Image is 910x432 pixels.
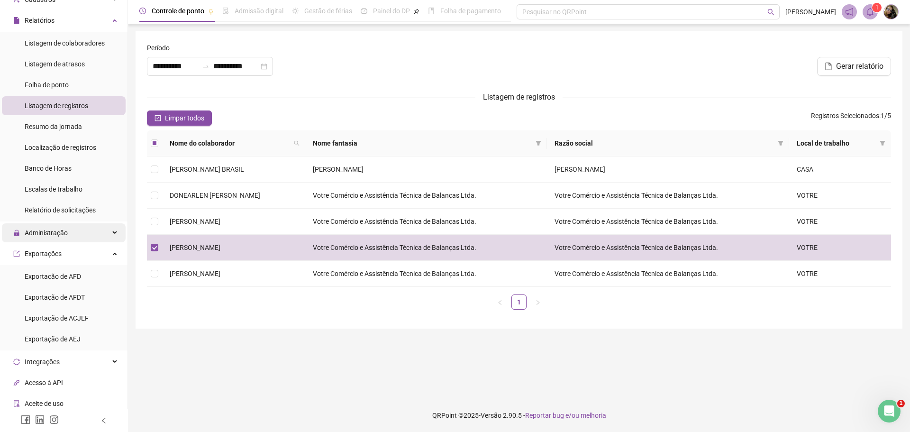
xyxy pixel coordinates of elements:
[492,294,508,310] button: left
[202,63,209,70] span: swap-right
[836,61,883,72] span: Gerar relatório
[25,335,81,343] span: Exportação de AEJ
[13,358,20,365] span: sync
[492,294,508,310] li: Página anterior
[305,183,547,209] td: Votre Comércio e Assistência Técnica de Balanças Ltda.
[534,136,543,150] span: filter
[208,9,214,14] span: pushpin
[778,140,783,146] span: filter
[128,399,910,432] footer: QRPoint © 2025 - 2.90.5 -
[811,110,891,126] span: : 1 / 5
[305,261,547,287] td: Votre Comércio e Assistência Técnica de Balanças Ltda.
[875,4,879,11] span: 1
[440,7,501,15] span: Folha de pagamento
[170,270,220,277] span: [PERSON_NAME]
[25,294,85,301] span: Exportação de AFDT
[13,17,20,24] span: file
[547,209,789,235] td: Votre Comércio e Assistência Técnica de Balanças Ltda.
[147,43,170,53] span: Período
[13,379,20,386] span: api
[25,379,63,386] span: Acesso à API
[414,9,419,14] span: pushpin
[547,235,789,261] td: Votre Comércio e Assistência Técnica de Balanças Ltda.
[880,140,885,146] span: filter
[530,294,546,310] button: right
[512,295,526,309] a: 1
[555,138,773,148] span: Razão social
[222,8,229,14] span: file-done
[361,8,367,14] span: dashboard
[547,183,789,209] td: Votre Comércio e Assistência Técnica de Balanças Ltda.
[165,113,204,123] span: Limpar todos
[35,415,45,424] span: linkedin
[170,218,220,225] span: [PERSON_NAME]
[897,400,905,407] span: 1
[481,412,501,419] span: Versão
[294,140,300,146] span: search
[25,314,89,322] span: Exportação de ACJEF
[170,138,290,148] span: Nome do colaborador
[483,92,555,101] span: Listagem de registros
[49,415,59,424] span: instagram
[25,185,82,193] span: Escalas de trabalho
[825,63,832,70] span: file
[305,235,547,261] td: Votre Comércio e Assistência Técnica de Balanças Ltda.
[789,209,891,235] td: VOTRE
[304,7,352,15] span: Gestão de férias
[13,230,20,236] span: lock
[139,8,146,14] span: clock-circle
[789,183,891,209] td: VOTRE
[25,358,60,366] span: Integrações
[25,39,105,47] span: Listagem de colaboradores
[25,144,96,151] span: Localização de registros
[21,415,30,424] span: facebook
[170,244,220,251] span: [PERSON_NAME]
[428,8,435,14] span: book
[25,273,81,280] span: Exportação de AFD
[872,3,882,12] sup: 1
[25,81,69,89] span: Folha de ponto
[789,261,891,287] td: VOTRE
[25,165,72,172] span: Banco de Horas
[789,156,891,183] td: CASA
[497,300,503,305] span: left
[147,110,212,126] button: Limpar todos
[511,294,527,310] li: 1
[811,112,879,119] span: Registros Selecionados
[547,156,789,183] td: [PERSON_NAME]
[25,206,96,214] span: Relatório de solicitações
[292,136,301,150] span: search
[305,156,547,183] td: [PERSON_NAME]
[235,7,283,15] span: Admissão digital
[13,250,20,257] span: export
[884,5,898,19] img: 50919
[767,9,774,16] span: search
[25,250,62,257] span: Exportações
[776,136,785,150] span: filter
[170,192,260,199] span: DONEARLEN [PERSON_NAME]
[536,140,541,146] span: filter
[155,115,161,121] span: check-square
[25,229,68,237] span: Administração
[525,412,606,419] span: Reportar bug e/ou melhoria
[547,261,789,287] td: Votre Comércio e Assistência Técnica de Balanças Ltda.
[878,136,887,150] span: filter
[25,400,64,407] span: Aceite de uso
[25,102,88,110] span: Listagem de registros
[292,8,299,14] span: sun
[866,8,874,16] span: bell
[785,7,836,17] span: [PERSON_NAME]
[305,209,547,235] td: Votre Comércio e Assistência Técnica de Balanças Ltda.
[100,417,107,424] span: left
[530,294,546,310] li: Próxima página
[313,138,532,148] span: Nome fantasia
[845,8,854,16] span: notification
[25,123,82,130] span: Resumo da jornada
[789,235,891,261] td: VOTRE
[25,17,55,24] span: Relatórios
[878,400,901,423] iframe: Intercom live chat
[202,63,209,70] span: to
[152,7,204,15] span: Controle de ponto
[170,165,244,173] span: [PERSON_NAME] BRASIL
[535,300,541,305] span: right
